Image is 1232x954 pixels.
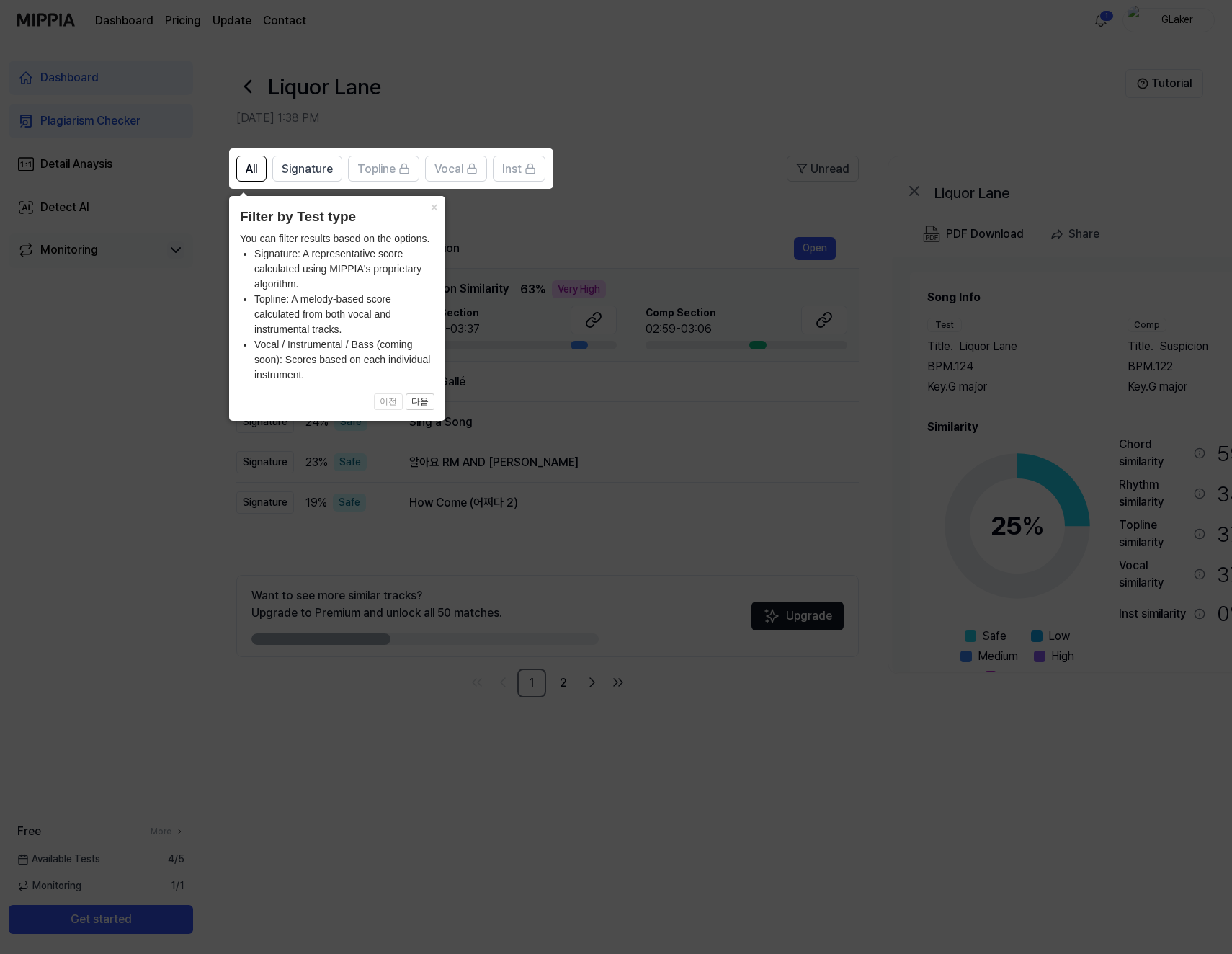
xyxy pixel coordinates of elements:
span: Vocal [434,161,463,178]
header: Filter by Test type [240,207,434,228]
li: Topline: A melody-based score calculated from both vocal and instrumental tracks. [254,292,434,337]
div: You can filter results based on the options. [240,231,434,383]
button: All [236,156,267,182]
span: Signature [282,161,333,178]
button: Inst [493,156,545,182]
button: Signature [272,156,342,182]
span: Inst [502,161,522,178]
button: Close [422,196,445,216]
span: Topline [357,161,396,178]
button: Vocal [425,156,487,182]
li: Vocal / Instrumental / Bass (coming soon): Scores based on each individual instrument. [254,337,434,383]
button: Topline [348,156,419,182]
li: Signature: A representative score calculated using MIPPIA's proprietary algorithm. [254,246,434,292]
button: 다음 [406,393,434,411]
span: All [246,161,257,178]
